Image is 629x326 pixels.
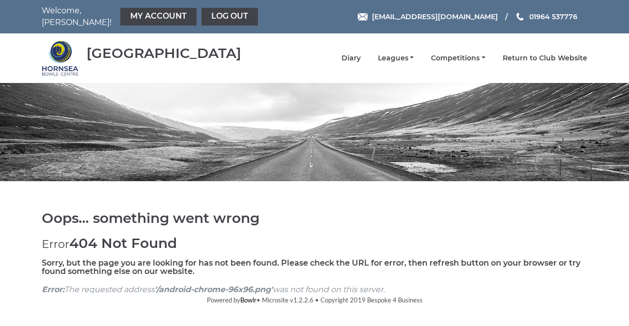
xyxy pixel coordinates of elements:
[516,13,523,21] img: Phone us
[42,211,587,226] h1: Oops... something went wrong
[42,259,587,276] div: Sorry, but the page you are looking for has not been found. Please check the URL for error, then ...
[358,11,498,22] a: Email [EMAIL_ADDRESS][DOMAIN_NAME]
[42,284,587,296] div: The requested address was not found on this server.
[529,12,577,21] span: 01964 537776
[358,13,368,21] img: Email
[120,8,197,26] a: My Account
[207,296,423,304] span: Powered by • Microsite v1.2.2.6 • Copyright 2019 Bespoke 4 Business
[42,285,64,294] strong: Error:
[378,54,414,63] a: Leagues
[201,8,258,26] a: Log out
[372,12,498,21] span: [EMAIL_ADDRESS][DOMAIN_NAME]
[42,236,587,251] div: 404 Not Found
[240,296,257,304] a: Bowlr
[431,54,486,63] a: Competitions
[503,54,587,63] a: Return to Club Website
[515,11,577,22] a: Phone us 01964 537776
[155,285,273,294] strong: '/android-chrome-96x96.png'
[42,5,260,28] nav: Welcome, [PERSON_NAME]!
[342,54,361,63] a: Diary
[42,40,79,77] img: Hornsea Bowls Centre
[42,237,69,251] small: Error
[86,46,241,61] div: [GEOGRAPHIC_DATA]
